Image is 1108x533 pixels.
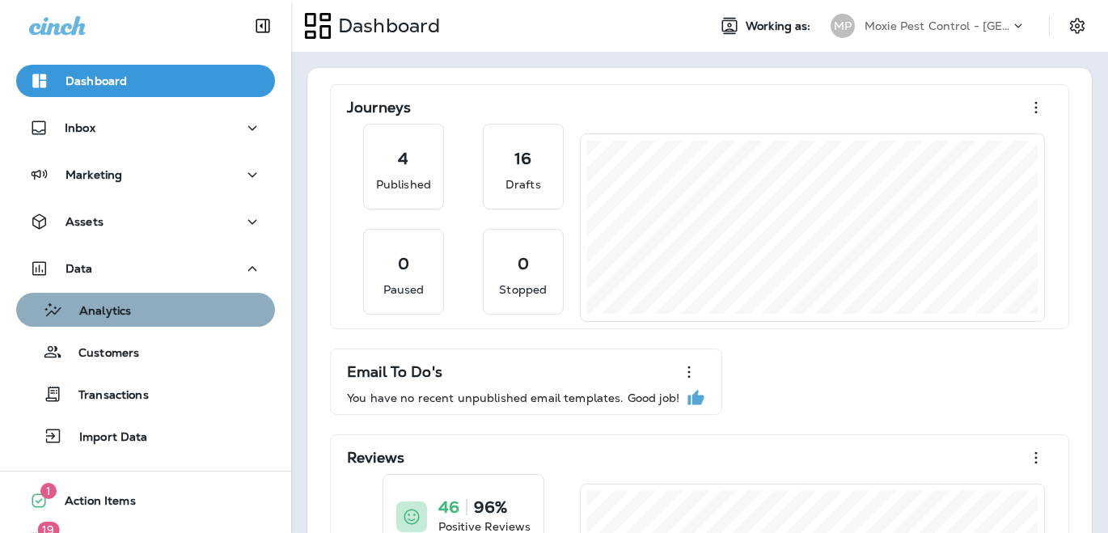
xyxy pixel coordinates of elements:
button: 1Action Items [16,484,275,517]
button: Assets [16,205,275,238]
p: Analytics [63,304,131,319]
p: 16 [514,150,531,167]
p: 0 [398,256,409,272]
p: Email To Do's [347,364,442,380]
p: Dashboard [66,74,127,87]
button: Settings [1063,11,1092,40]
span: 1 [40,483,57,499]
span: Working as: [746,19,814,33]
p: Published [376,176,431,192]
p: 4 [398,150,408,167]
p: Reviews [347,450,404,466]
p: Customers [62,346,139,362]
p: Import Data [63,430,148,446]
button: Inbox [16,112,275,144]
p: Inbox [65,121,95,134]
button: Transactions [16,377,275,411]
button: Analytics [16,293,275,327]
p: 0 [518,256,529,272]
button: Import Data [16,419,275,453]
button: Collapse Sidebar [240,10,285,42]
button: Data [16,252,275,285]
p: 46 [438,499,459,515]
p: Marketing [66,168,122,181]
button: Marketing [16,159,275,191]
button: Dashboard [16,65,275,97]
p: Data [66,262,93,275]
p: Dashboard [332,14,440,38]
p: Stopped [499,281,547,298]
p: Moxie Pest Control - [GEOGRAPHIC_DATA] [GEOGRAPHIC_DATA] [865,19,1010,32]
p: Transactions [62,388,149,404]
p: 96% [474,499,507,515]
span: Action Items [49,494,136,514]
p: Journeys [347,99,411,116]
p: Drafts [505,176,541,192]
button: Customers [16,335,275,369]
div: MP [831,14,855,38]
p: Paused [383,281,425,298]
p: Assets [66,215,104,228]
p: You have no recent unpublished email templates. Good job! [347,391,679,404]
